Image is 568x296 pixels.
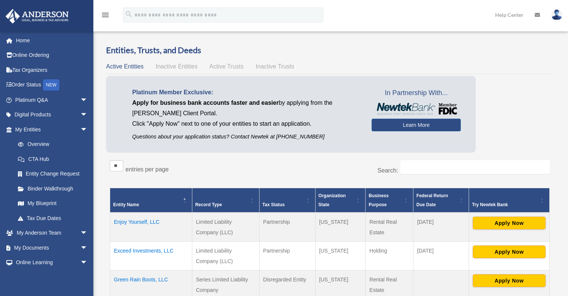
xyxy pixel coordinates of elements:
[132,119,360,129] p: Click "Apply Now" next to one of your entities to start an application.
[106,63,143,70] span: Active Entities
[10,152,95,167] a: CTA Hub
[132,98,360,119] p: by applying from the [PERSON_NAME] Client Portal.
[259,241,315,270] td: Partnership
[259,213,315,242] td: Partnership
[473,274,546,287] button: Apply Now
[375,103,457,115] img: NewtekBankLogoSM.png
[80,270,95,285] span: arrow_drop_down
[132,132,360,141] p: Questions about your application status? Contact Newtek at [PHONE_NUMBER]
[413,188,469,213] th: Federal Return Due Date: Activate to sort
[372,87,461,99] span: In Partnership With...
[369,193,388,207] span: Business Purpose
[315,241,366,270] td: [US_STATE]
[5,240,99,255] a: My Documentsarrow_drop_down
[110,241,192,270] td: Exceed Investments, LLC
[5,77,99,93] a: Order StatusNEW
[80,240,95,256] span: arrow_drop_down
[315,188,366,213] th: Organization State: Activate to sort
[5,270,99,285] a: Billingarrow_drop_down
[5,255,99,270] a: Online Learningarrow_drop_down
[472,200,538,209] div: Try Newtek Bank
[473,245,546,258] button: Apply Now
[192,213,259,242] td: Limited Liability Company (LLC)
[319,193,346,207] span: Organization State
[110,188,192,213] th: Entity Name: Activate to invert sorting
[156,63,198,70] span: Inactive Entities
[413,241,469,270] td: [DATE]
[132,100,279,106] span: Apply for business bank accounts faster and easier
[5,48,99,63] a: Online Ordering
[469,188,549,213] th: Try Newtek Bank : Activate to sort
[256,63,294,70] span: Inactive Trusts
[110,213,192,242] td: Enjoy Yourself, LLC
[101,10,110,19] i: menu
[80,226,95,241] span: arrow_drop_down
[125,10,133,18] i: search
[125,166,169,173] label: entries per page
[80,122,95,137] span: arrow_drop_down
[551,9,562,20] img: User Pic
[80,92,95,108] span: arrow_drop_down
[259,188,315,213] th: Tax Status: Activate to sort
[10,196,95,211] a: My Blueprint
[106,45,553,56] h3: Entities, Trusts, and Deeds
[366,241,413,270] td: Holding
[10,211,95,226] a: Tax Due Dates
[5,107,99,122] a: Digital Productsarrow_drop_down
[192,241,259,270] td: Limited Liability Company (LLC)
[5,226,99,241] a: My Anderson Teamarrow_drop_down
[5,33,99,48] a: Home
[5,92,99,107] a: Platinum Q&Aarrow_drop_down
[209,63,244,70] span: Active Trusts
[263,202,285,207] span: Tax Status
[43,79,59,91] div: NEW
[192,188,259,213] th: Record Type: Activate to sort
[80,255,95,271] span: arrow_drop_down
[366,188,413,213] th: Business Purpose: Activate to sort
[473,217,546,229] button: Apply Now
[195,202,222,207] span: Record Type
[416,193,448,207] span: Federal Return Due Date
[5,62,99,77] a: Tax Organizers
[413,213,469,242] td: [DATE]
[10,167,95,181] a: Entity Change Request
[366,213,413,242] td: Rental Real Estate
[315,213,366,242] td: [US_STATE]
[5,122,95,137] a: My Entitiesarrow_drop_down
[101,13,110,19] a: menu
[3,9,71,24] img: Anderson Advisors Platinum Portal
[10,137,91,152] a: Overview
[80,107,95,123] span: arrow_drop_down
[113,202,139,207] span: Entity Name
[372,119,461,131] a: Learn More
[378,167,398,174] label: Search:
[132,87,360,98] p: Platinum Member Exclusive:
[10,181,95,196] a: Binder Walkthrough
